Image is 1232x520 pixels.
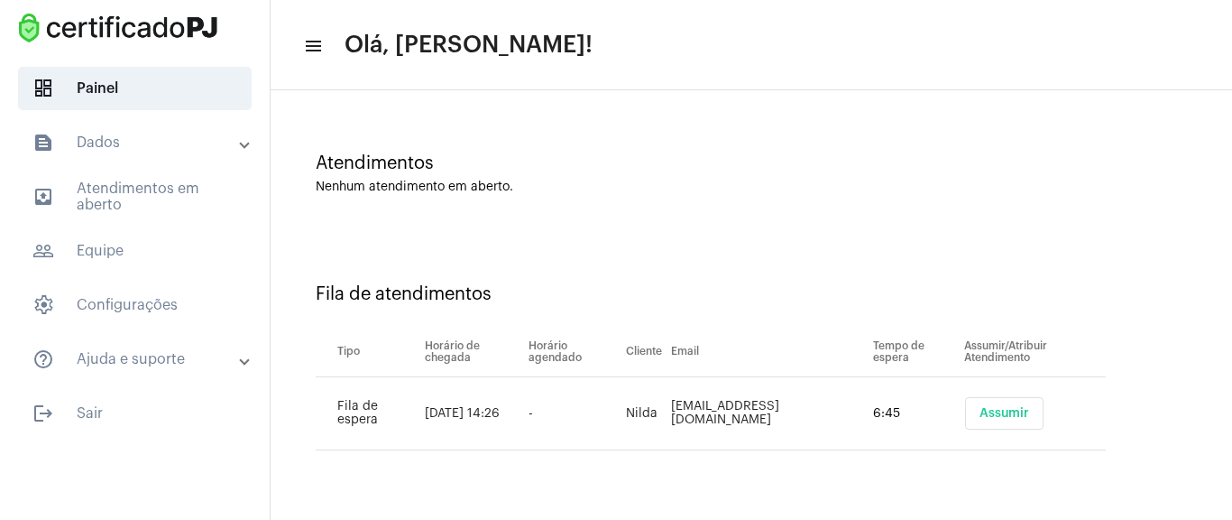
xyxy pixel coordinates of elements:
[667,377,869,450] td: [EMAIL_ADDRESS][DOMAIN_NAME]
[869,377,960,450] td: 6:45
[524,377,621,450] td: -
[316,153,1187,173] div: Atendimentos
[32,78,54,99] span: sidenav icon
[18,392,252,435] span: Sair
[869,327,960,377] th: Tempo de espera
[18,175,252,218] span: Atendimentos em aberto
[18,283,252,327] span: Configurações
[667,327,869,377] th: Email
[316,284,1187,304] div: Fila de atendimentos
[316,181,1187,194] div: Nenhum atendimento em aberto.
[18,229,252,273] span: Equipe
[32,132,241,153] mat-panel-title: Dados
[18,67,252,110] span: Painel
[979,407,1029,420] span: Assumir
[964,397,1106,430] mat-chip-list: selection
[621,377,667,450] td: Nilda
[524,327,621,377] th: Horário agendado
[11,338,270,381] mat-expansion-panel-header: sidenav iconAjuda e suporte
[14,9,222,47] img: fba4626d-73b5-6c3e-879c-9397d3eee438.png
[32,294,54,316] span: sidenav icon
[420,377,524,450] td: [DATE] 14:26
[345,31,593,60] span: Olá, [PERSON_NAME]!
[32,403,54,424] mat-icon: sidenav icon
[316,377,420,450] td: Fila de espera
[316,327,420,377] th: Tipo
[420,327,524,377] th: Horário de chegada
[621,327,667,377] th: Cliente
[32,348,54,370] mat-icon: sidenav icon
[32,240,54,262] mat-icon: sidenav icon
[965,397,1044,430] button: Assumir
[32,186,54,208] mat-icon: sidenav icon
[960,327,1106,377] th: Assumir/Atribuir Atendimento
[11,121,270,164] mat-expansion-panel-header: sidenav iconDados
[32,348,241,370] mat-panel-title: Ajuda e suporte
[32,132,54,153] mat-icon: sidenav icon
[303,35,321,57] mat-icon: sidenav icon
